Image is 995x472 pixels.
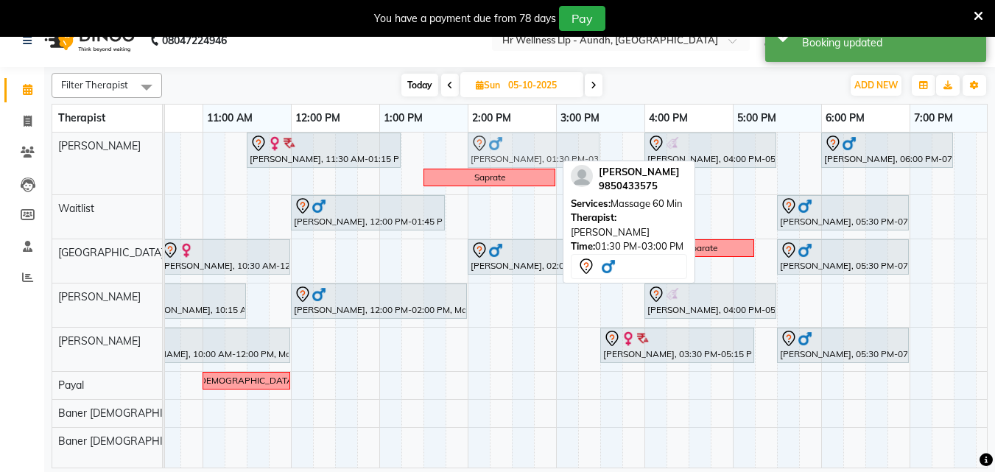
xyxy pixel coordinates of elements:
div: [PERSON_NAME], 02:00 PM-03:30 PM, Massage 60 Min [469,242,598,272]
div: [PERSON_NAME], 12:00 PM-01:45 PM, Massage 90 Min [292,197,443,228]
div: [PERSON_NAME] [571,211,687,239]
a: 2:00 PM [468,108,515,129]
a: 6:00 PM [822,108,868,129]
a: 1:00 PM [380,108,426,129]
div: Saprate [474,171,505,184]
a: 7:00 PM [910,108,957,129]
a: 12:00 PM [292,108,344,129]
div: [PERSON_NAME], 01:30 PM-03:00 PM, Massage 60 Min [469,135,598,166]
a: 5:00 PM [734,108,780,129]
div: [PERSON_NAME], 10:00 AM-12:00 PM, Massage 90 Min [116,330,289,361]
b: 08047224946 [162,20,227,61]
span: Sun [472,80,504,91]
div: [PERSON_NAME], 06:00 PM-07:30 PM, Massage 60 Min [823,135,952,166]
button: ADD NEW [851,75,901,96]
span: Baner [DEMOGRAPHIC_DATA] [58,406,205,420]
span: Payal [58,378,84,392]
button: Pay [559,6,605,31]
span: Baner [DEMOGRAPHIC_DATA] [58,434,205,448]
span: Therapist: [571,211,616,223]
div: [DEMOGRAPHIC_DATA] [197,374,296,387]
span: [PERSON_NAME] [58,290,141,303]
a: 4:00 PM [645,108,692,129]
div: [PERSON_NAME], 05:30 PM-07:00 PM, Massage 60 Min [778,242,907,272]
span: Therapist [58,111,105,124]
div: [PERSON_NAME], 12:00 PM-02:00 PM, Massage 90 Min [292,286,465,317]
span: Waitlist [58,202,94,215]
div: Booking updated [802,35,975,51]
div: Separate [682,242,717,255]
a: 11:00 AM [203,108,256,129]
div: 01:30 PM-03:00 PM [571,239,687,254]
div: [PERSON_NAME], 10:30 AM-12:00 PM, Swedish Massage with Wintergreen, Bayleaf & Clove 60 Min [160,242,289,272]
div: [PERSON_NAME], 05:30 PM-07:00 PM, Massage 60 Min [778,197,907,228]
input: 2025-10-05 [504,74,577,96]
div: [PERSON_NAME], 04:00 PM-05:30 PM, Swedish Massage with Wintergreen, Bayleaf & Clove 60 Min [646,135,775,166]
span: [PERSON_NAME] [58,334,141,348]
img: logo [38,20,138,61]
span: ADD NEW [854,80,898,91]
span: Services: [571,197,611,209]
span: Filter Therapist [61,79,128,91]
span: Time: [571,240,595,252]
span: Today [401,74,438,96]
span: [PERSON_NAME] [599,166,680,177]
div: [PERSON_NAME], 03:30 PM-05:15 PM, Massage 90 Min [602,330,753,361]
div: [PERSON_NAME], 04:00 PM-05:30 PM, Swedish Massage with Wintergreen, Bayleaf & Clove 60 Min [646,286,775,317]
div: [PERSON_NAME], 10:15 AM-11:30 AM, Shirodhara 60 Min [138,286,245,317]
img: profile [571,165,593,187]
span: Massage 60 Min [611,197,683,209]
div: [PERSON_NAME], 11:30 AM-01:15 PM, Massage 90 Min [248,135,399,166]
a: 3:00 PM [557,108,603,129]
div: You have a payment due from 78 days [374,11,556,27]
div: 9850433575 [599,179,680,194]
span: [PERSON_NAME] [58,139,141,152]
div: [PERSON_NAME], 05:30 PM-07:00 PM, Swedish Massage with Wintergreen, Bayleaf & Clove 60 Min [778,330,907,361]
span: [GEOGRAPHIC_DATA] [58,246,164,259]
